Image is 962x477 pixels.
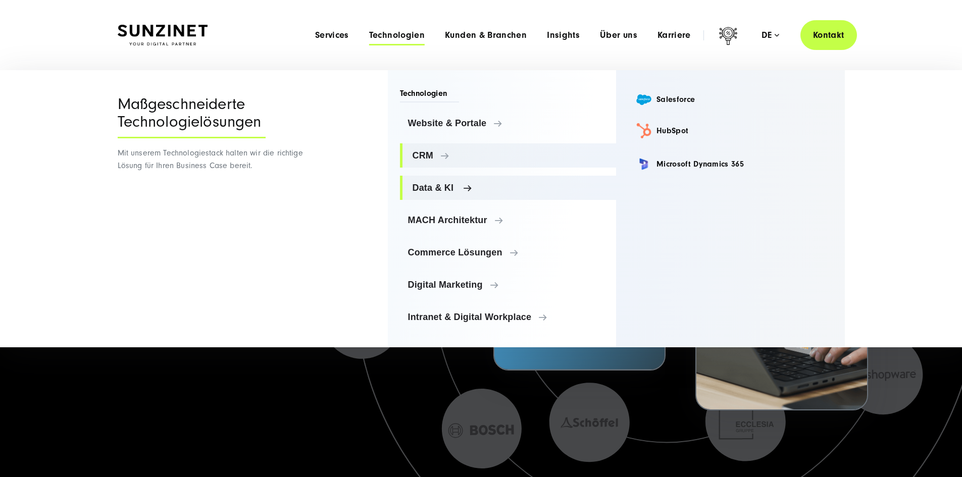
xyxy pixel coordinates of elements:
[445,30,527,40] a: Kunden & Branchen
[118,147,307,172] p: Mit unserem Technologiestack halten wir die richtige Lösung für Ihren Business Case bereit.
[400,143,617,168] a: CRM
[628,116,833,145] a: HubSpot
[369,30,425,40] a: Technologien
[628,87,833,112] a: Salesforce
[657,30,691,40] a: Karriere
[400,111,617,135] a: Website & Portale
[600,30,637,40] a: Über uns
[408,247,609,257] span: Commerce Lösungen
[413,150,609,161] span: CRM
[762,30,779,40] div: de
[408,280,609,290] span: Digital Marketing
[400,273,617,297] a: Digital Marketing
[400,176,617,200] a: Data & KI
[408,215,609,225] span: MACH Architektur
[408,312,609,322] span: Intranet & Digital Workplace
[628,149,833,179] a: Microsoft Dynamics 365
[315,30,349,40] a: Services
[118,95,266,138] div: Maßgeschneiderte Technologielösungen
[400,88,460,102] span: Technologien
[118,25,208,46] img: SUNZINET Full Service Digital Agentur
[400,208,617,232] a: MACH Architektur
[413,183,609,193] span: Data & KI
[408,118,609,128] span: Website & Portale
[400,240,617,264] a: Commerce Lösungen
[800,20,857,50] a: Kontakt
[547,30,580,40] a: Insights
[400,305,617,329] a: Intranet & Digital Workplace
